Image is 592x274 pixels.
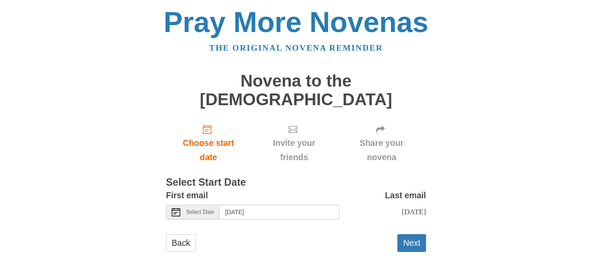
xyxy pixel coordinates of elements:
[337,117,426,169] div: Click "Next" to confirm your start date first.
[346,136,417,164] span: Share your novena
[251,117,337,169] div: Click "Next" to confirm your start date first.
[166,188,208,203] label: First email
[164,6,429,38] a: Pray More Novenas
[402,207,426,216] span: [DATE]
[209,43,383,52] a: The original novena reminder
[166,72,426,109] h1: Novena to the [DEMOGRAPHIC_DATA]
[166,117,251,169] a: Choose start date
[260,136,329,164] span: Invite your friends
[385,188,426,203] label: Last email
[397,234,426,252] button: Next
[166,177,426,188] h3: Select Start Date
[175,136,242,164] span: Choose start date
[186,209,214,215] span: Select Date
[166,234,196,252] a: Back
